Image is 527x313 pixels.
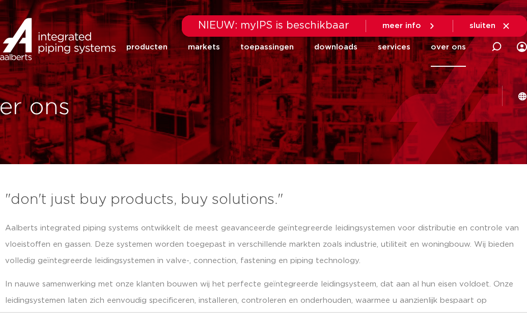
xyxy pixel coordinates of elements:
span: sluiten [469,22,495,30]
a: producten [126,28,168,67]
a: toepassingen [240,28,294,67]
p: Aalberts integrated piping systems ontwikkelt de meest geavanceerde geïntegreerde leidingsystemen... [5,220,522,269]
a: services [378,28,410,67]
a: meer info [382,21,436,31]
span: NIEUW: myIPS is beschikbaar [198,20,349,31]
span: meer info [382,22,421,30]
h3: "don't just buy products, buy solutions." [5,190,522,210]
a: markets [188,28,220,67]
nav: Menu [126,28,466,67]
div: my IPS [517,36,527,58]
a: sluiten [469,21,511,31]
a: over ons [431,28,466,67]
a: downloads [314,28,357,67]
